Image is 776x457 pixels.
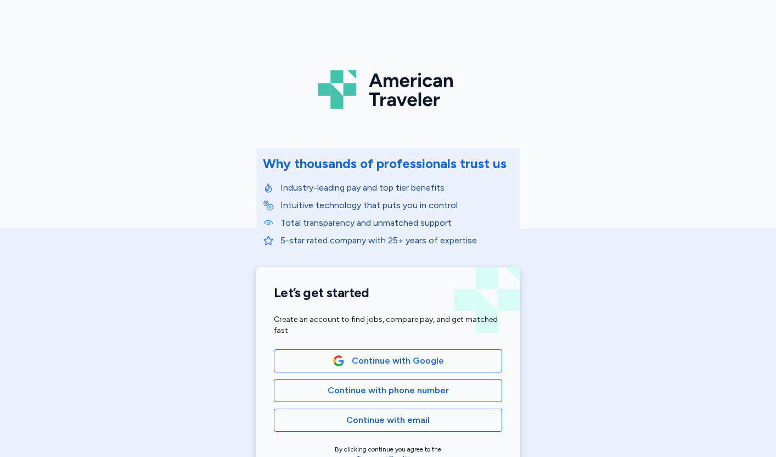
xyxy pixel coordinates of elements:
button: Google LogoContinue with Google [274,349,502,372]
div: Create an account to find jobs, compare pay, and get matched fast [274,314,502,336]
h1: Let’s get started [274,285,502,301]
button: Continue with email [274,409,502,432]
div: Why thousands of professionals trust us [263,155,507,172]
button: Continue with phone number [274,379,502,402]
span: Continue with phone number [328,384,449,397]
span: Continue with email [346,414,430,427]
p: Total transparency and unmatched support [280,216,513,230]
img: Logo [318,66,458,113]
img: Google Logo [333,355,345,367]
p: 5-star rated company with 25+ years of expertise [280,234,513,247]
p: Intuitive technology that puts you in control [280,199,513,212]
p: Industry-leading pay and top tier benefits [280,181,513,194]
span: Continue with Google [352,354,444,367]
